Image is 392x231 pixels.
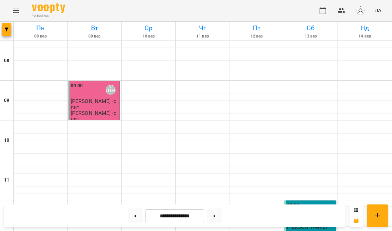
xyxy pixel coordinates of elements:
[69,33,121,39] h6: 09 вер
[177,33,229,39] h6: 11 вер
[231,33,283,39] h6: 12 вер
[106,85,116,95] div: Поліна
[4,177,9,184] h6: 11
[69,23,121,33] h6: Вт
[71,110,119,122] p: [PERSON_NAME] іспит
[32,3,65,13] img: Voopty Logo
[123,33,174,39] h6: 10 вер
[372,4,384,17] button: UA
[15,33,66,39] h6: 08 вер
[4,137,9,144] h6: 10
[32,14,65,18] span: For Business
[339,23,391,33] h6: Нд
[285,23,337,33] h6: Сб
[356,6,365,15] img: avatar_s.png
[8,3,24,19] button: Menu
[71,98,116,110] span: [PERSON_NAME] іспит
[4,97,9,104] h6: 09
[339,33,391,39] h6: 14 вер
[374,7,381,14] span: UA
[285,33,337,39] h6: 13 вер
[4,57,9,64] h6: 08
[71,82,83,90] label: 09:00
[177,23,229,33] h6: Чт
[231,23,283,33] h6: Пт
[123,23,174,33] h6: Ср
[15,23,66,33] h6: Пн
